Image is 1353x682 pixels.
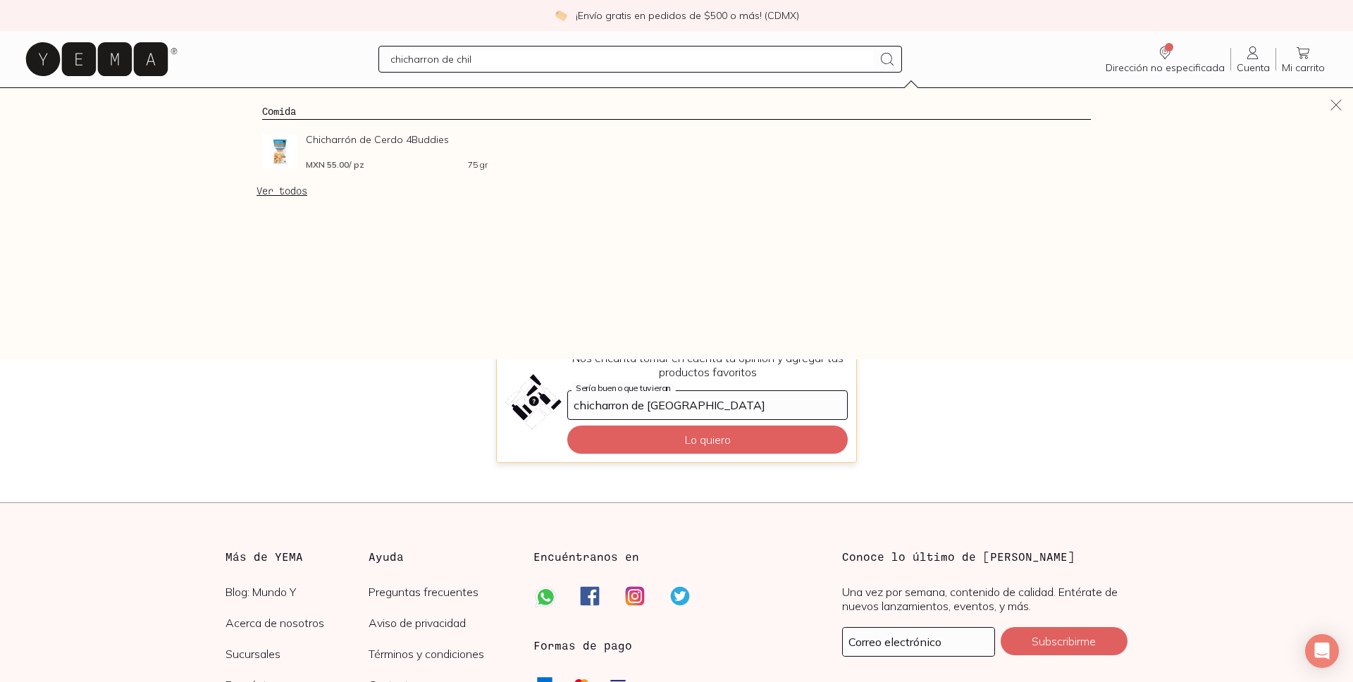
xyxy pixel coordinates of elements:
[262,105,296,117] a: Comida
[257,185,307,197] a: Ver todos
[567,351,848,379] p: Nos encanta tomar en cuenta tu opinión y agregar tus productos favoritos
[1106,61,1225,74] span: Dirección no especificada
[225,585,369,599] a: Blog: Mundo Y
[54,87,144,116] a: pasillo-todos-link
[314,87,447,116] a: Los Imperdibles ⚡️
[225,548,369,565] h3: Más de YEMA
[306,161,364,169] span: MXN 55.00 / pz
[225,647,369,661] a: Sucursales
[369,647,512,661] a: Términos y condiciones
[1001,627,1127,655] button: Subscribirme
[475,87,586,116] a: Los estrenos ✨
[1100,44,1230,74] a: Dirección no especificada
[390,51,872,68] input: Busca los mejores productos
[1282,61,1325,74] span: Mi carrito
[225,616,369,630] a: Acerca de nosotros
[533,637,632,654] h3: Formas de pago
[468,161,488,169] span: 75 gr
[843,628,994,656] input: mimail@gmail.com
[369,548,512,565] h3: Ayuda
[1237,61,1270,74] span: Cuenta
[567,426,848,454] button: Lo quiero
[369,616,512,630] a: Aviso de privacidad
[1305,634,1339,668] div: Open Intercom Messenger
[576,8,799,23] p: ¡Envío gratis en pedidos de $500 o más! (CDMX)
[1231,44,1275,74] a: Cuenta
[533,548,639,565] h3: Encuéntranos en
[555,9,567,22] img: check
[842,585,1127,613] p: Una vez por semana, contenido de calidad. Entérate de nuevos lanzamientos, eventos, y más.
[306,134,488,145] span: Chicharrón de Cerdo 4Buddies
[369,585,512,599] a: Preguntas frecuentes
[189,87,286,116] a: Sucursales 📍
[572,382,676,392] label: Sería bueno que tuvieran
[842,548,1127,565] h3: Conoce lo último de [PERSON_NAME]
[262,134,1091,169] a: Chicharrón de Cerdo 4BuddiesChicharrón de Cerdo 4BuddiesMXN 55.00/ pz75 gr
[262,134,297,169] img: Chicharrón de Cerdo 4Buddies
[1276,44,1330,74] a: Mi carrito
